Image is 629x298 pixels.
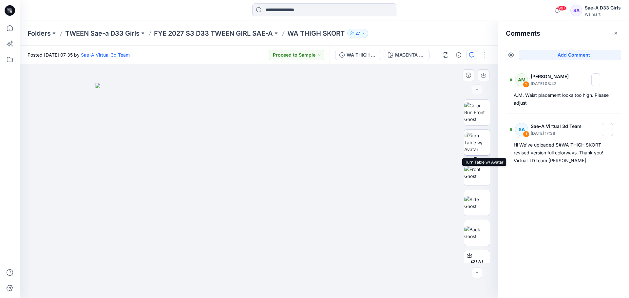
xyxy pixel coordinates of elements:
[464,226,490,240] img: Back Ghost
[335,50,381,60] button: WA THIGH SKORT_REV1_FULL COLORWAYS
[523,131,529,137] div: 1
[531,122,583,130] p: Sae-A Virtual 3d Team
[384,50,429,60] button: MAGENTA JEWEL
[347,51,377,59] div: WA THIGH SKORT_REV1_FULL COLORWAYS
[585,4,621,12] div: Sae-A D33 Girls
[81,52,130,58] a: Sae-A Virtual 3d Team
[557,6,567,11] span: 99+
[570,5,582,16] div: SA
[519,50,621,60] button: Add Comment
[28,51,130,58] span: Posted [DATE] 07:35 by
[515,123,528,136] div: SA
[531,130,583,137] p: [DATE] 17:38
[531,73,573,80] p: [PERSON_NAME]
[28,29,51,38] a: Folders
[65,29,140,38] a: TWEEN Sae-a D33 Girls
[464,102,490,123] img: Color Run Front Ghost
[464,166,490,180] img: Front Ghost
[464,196,490,210] img: Side Ghost
[585,12,621,17] div: Walmart
[514,141,613,165] div: Hi We've uploaded S#WA THIGH SKORT revised version full colorways. Thank you! Virtual TD team [PE...
[395,51,425,59] div: MAGENTA JEWEL
[470,257,484,269] span: BW
[523,81,529,88] div: 2
[515,73,528,86] div: AM
[506,29,540,37] h2: Comments
[464,132,490,153] img: Turn Table w/ Avatar
[531,80,573,87] p: [DATE] 03:42
[453,50,464,60] button: Details
[355,30,360,37] p: 27
[514,91,613,107] div: A.M. Waist placement looks too high. Please adjust
[347,29,368,38] button: 27
[287,29,345,38] p: WA THIGH SKORT
[154,29,273,38] a: FYE 2027 S3 D33 TWEEN GIRL SAE-A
